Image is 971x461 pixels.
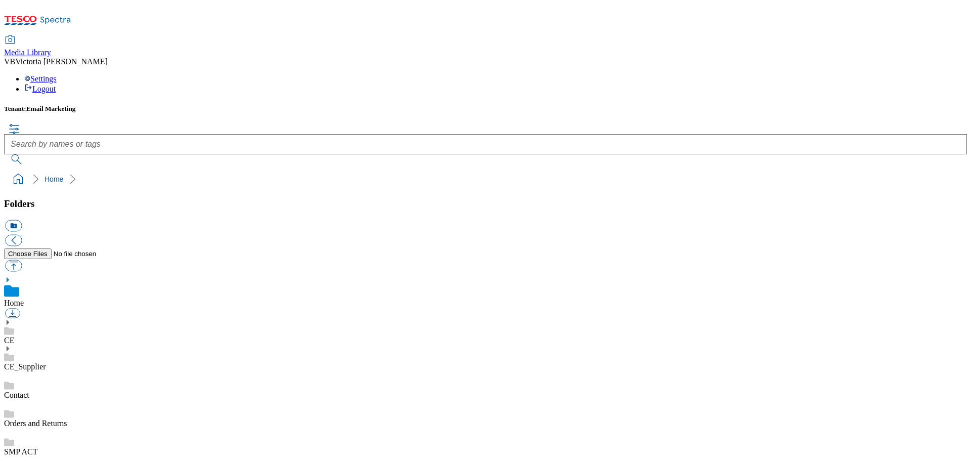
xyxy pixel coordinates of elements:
[4,134,967,154] input: Search by names or tags
[4,48,51,57] span: Media Library
[26,105,76,112] span: Email Marketing
[24,85,56,93] a: Logout
[4,362,46,371] a: CE_Supplier
[10,171,26,187] a: home
[4,170,967,189] nav: breadcrumb
[4,198,967,209] h3: Folders
[4,36,51,57] a: Media Library
[4,447,38,456] a: SMP ACT
[4,419,67,428] a: Orders and Returns
[4,336,14,345] a: CE
[24,74,57,83] a: Settings
[45,175,63,183] a: Home
[15,57,108,66] span: Victoria [PERSON_NAME]
[4,105,967,113] h5: Tenant:
[4,57,15,66] span: VB
[4,299,24,307] a: Home
[4,391,29,399] a: Contact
